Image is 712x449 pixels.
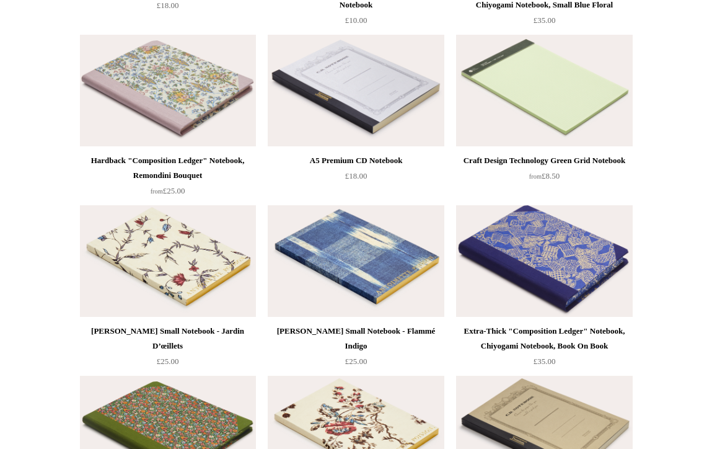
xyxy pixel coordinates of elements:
a: Antoinette Poisson Small Notebook - Jardin D’œillets Antoinette Poisson Small Notebook - Jardin D... [80,205,256,317]
a: Hardback "Composition Ledger" Notebook, Remondini Bouquet Hardback "Composition Ledger" Notebook,... [80,35,256,146]
span: £18.00 [345,171,367,180]
img: Extra-Thick "Composition Ledger" Notebook, Chiyogami Notebook, Book On Book [456,205,632,317]
div: Extra-Thick "Composition Ledger" Notebook, Chiyogami Notebook, Book On Book [459,324,629,353]
a: Antoinette Poisson Small Notebook - Flammé Indigo Antoinette Poisson Small Notebook - Flammé Indigo [268,205,444,317]
div: A5 Premium CD Notebook [271,153,441,168]
a: Craft Design Technology Green Grid Notebook Craft Design Technology Green Grid Notebook [456,35,632,146]
span: £25.00 [345,357,367,366]
img: Antoinette Poisson Small Notebook - Jardin D’œillets [80,205,256,317]
div: Craft Design Technology Green Grid Notebook [459,153,629,168]
span: £25.00 [157,357,179,366]
img: Hardback "Composition Ledger" Notebook, Remondini Bouquet [80,35,256,146]
a: A5 Premium CD Notebook £18.00 [268,153,444,204]
div: [PERSON_NAME] Small Notebook - Flammé Indigo [271,324,441,353]
a: Craft Design Technology Green Grid Notebook from£8.50 [456,153,632,204]
span: £35.00 [534,16,556,25]
img: Craft Design Technology Green Grid Notebook [456,35,632,146]
span: £10.00 [345,16,367,25]
a: Hardback "Composition Ledger" Notebook, Remondini Bouquet from£25.00 [80,153,256,204]
a: Extra-Thick "Composition Ledger" Notebook, Chiyogami Notebook, Book On Book Extra-Thick "Composit... [456,205,632,317]
span: £8.50 [529,171,560,180]
a: [PERSON_NAME] Small Notebook - Flammé Indigo £25.00 [268,324,444,375]
span: from [529,173,542,180]
img: Antoinette Poisson Small Notebook - Flammé Indigo [268,205,444,317]
span: from [151,188,163,195]
img: A5 Premium CD Notebook [268,35,444,146]
span: £25.00 [151,186,185,195]
a: [PERSON_NAME] Small Notebook - Jardin D’œillets £25.00 [80,324,256,375]
a: A5 Premium CD Notebook A5 Premium CD Notebook [268,35,444,146]
div: [PERSON_NAME] Small Notebook - Jardin D’œillets [83,324,253,353]
span: £18.00 [157,1,179,10]
span: £35.00 [534,357,556,366]
a: Extra-Thick "Composition Ledger" Notebook, Chiyogami Notebook, Book On Book £35.00 [456,324,632,375]
div: Hardback "Composition Ledger" Notebook, Remondini Bouquet [83,153,253,183]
